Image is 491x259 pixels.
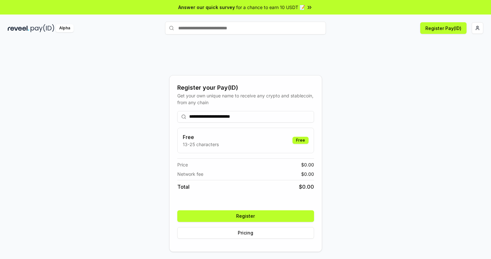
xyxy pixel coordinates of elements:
[177,210,314,222] button: Register
[31,24,54,32] img: pay_id
[177,83,314,92] div: Register your Pay(ID)
[177,171,203,177] span: Network fee
[183,133,219,141] h3: Free
[183,141,219,148] p: 13-25 characters
[292,137,309,144] div: Free
[177,227,314,239] button: Pricing
[177,161,188,168] span: Price
[177,183,190,191] span: Total
[420,22,467,34] button: Register Pay(ID)
[178,4,235,11] span: Answer our quick survey
[299,183,314,191] span: $ 0.00
[236,4,305,11] span: for a chance to earn 10 USDT 📝
[301,171,314,177] span: $ 0.00
[301,161,314,168] span: $ 0.00
[56,24,74,32] div: Alpha
[8,24,29,32] img: reveel_dark
[177,92,314,106] div: Get your own unique name to receive any crypto and stablecoin, from any chain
